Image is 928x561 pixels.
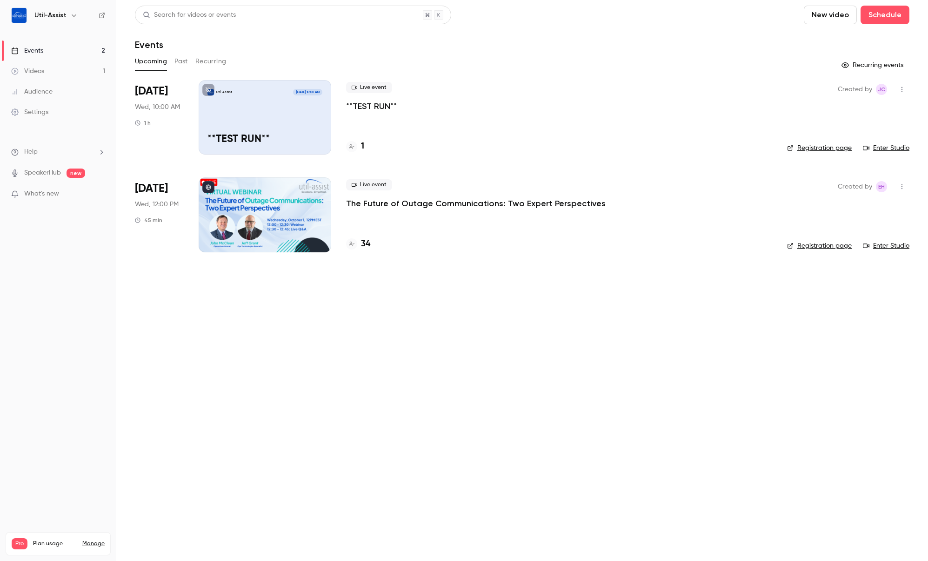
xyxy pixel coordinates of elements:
a: Registration page [787,143,852,153]
span: What's new [24,189,59,199]
a: Enter Studio [863,241,909,250]
span: Wed, 12:00 PM [135,200,179,209]
h4: 1 [361,140,364,153]
button: Past [174,54,188,69]
a: SpeakerHub [24,168,61,178]
h1: Events [135,39,163,50]
a: Manage [82,540,105,547]
img: Util-Assist [12,8,27,23]
span: Created by [838,181,872,192]
a: Enter Studio [863,143,909,153]
span: Created by [838,84,872,95]
li: help-dropdown-opener [11,147,105,157]
span: Live event [346,179,392,190]
div: Audience [11,87,53,96]
button: New video [804,6,857,24]
a: **TEST RUN**Util-Assist[DATE] 10:00 AM**TEST RUN** [199,80,331,155]
span: [DATE] [135,84,168,99]
div: Oct 1 Wed, 12:00 PM (America/Toronto) [135,177,184,252]
div: Settings [11,108,48,117]
span: JC [878,84,885,95]
h6: Util-Assist [34,11,67,20]
span: Plan usage [33,540,77,547]
div: Events [11,46,43,55]
a: 1 [346,140,364,153]
div: 45 min [135,216,162,224]
span: Pro [12,538,27,549]
span: Help [24,147,38,157]
div: Oct 1 Wed, 10:00 AM (America/New York) [135,80,184,155]
button: Upcoming [135,54,167,69]
span: [DATE] [135,181,168,196]
p: Util-Assist [216,90,232,95]
button: Recurring [195,54,227,69]
span: Live event [346,82,392,93]
span: Josh C [876,84,887,95]
iframe: Noticeable Trigger [94,190,105,198]
span: Wed, 10:00 AM [135,102,180,112]
a: Registration page [787,241,852,250]
span: new [67,169,85,178]
h4: 34 [361,238,370,250]
div: Search for videos or events [143,10,236,20]
a: The Future of Outage Communications: Two Expert Perspectives [346,198,606,209]
span: EH [878,181,885,192]
button: Schedule [861,6,909,24]
div: 1 h [135,119,151,127]
div: Videos [11,67,44,76]
button: Recurring events [837,58,909,73]
span: [DATE] 10:00 AM [293,89,322,95]
a: 34 [346,238,370,250]
span: Emily Henderson [876,181,887,192]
